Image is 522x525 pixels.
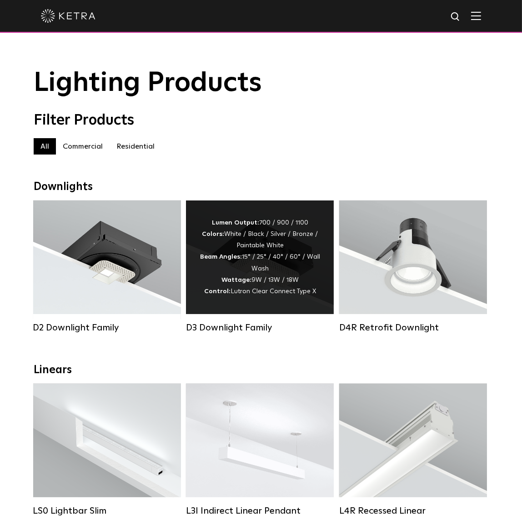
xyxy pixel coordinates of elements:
[186,200,334,333] a: D3 Downlight Family Lumen Output:700 / 900 / 1100Colors:White / Black / Silver / Bronze / Paintab...
[110,138,161,155] label: Residential
[450,11,462,23] img: search icon
[33,322,181,333] div: D2 Downlight Family
[34,138,56,155] label: All
[56,138,110,155] label: Commercial
[186,322,334,333] div: D3 Downlight Family
[34,364,488,377] div: Linears
[200,217,320,297] div: 700 / 900 / 1100 White / Black / Silver / Bronze / Paintable White 15° / 25° / 40° / 60° / Wall W...
[212,220,259,226] strong: Lumen Output:
[339,384,487,516] a: L4R Recessed Linear Lumen Output:400 / 600 / 800 / 1000Colors:White / BlackControl:Lutron Clear C...
[339,505,487,516] div: L4R Recessed Linear
[200,254,242,260] strong: Beam Angles:
[202,231,224,237] strong: Colors:
[231,288,316,295] span: Lutron Clear Connect Type X
[471,11,481,20] img: Hamburger%20Nav.svg
[186,505,334,516] div: L3I Indirect Linear Pendant
[33,505,181,516] div: LS0 Lightbar Slim
[34,112,488,129] div: Filter Products
[33,384,181,516] a: LS0 Lightbar Slim Lumen Output:200 / 350Colors:White / BlackControl:X96 Controller
[34,180,488,194] div: Downlights
[186,384,334,516] a: L3I Indirect Linear Pendant Lumen Output:400 / 600 / 800 / 1000Housing Colors:White / BlackContro...
[33,200,181,333] a: D2 Downlight Family Lumen Output:1200Colors:White / Black / Gloss Black / Silver / Bronze / Silve...
[339,322,487,333] div: D4R Retrofit Downlight
[41,9,95,23] img: ketra-logo-2019-white
[221,277,251,283] strong: Wattage:
[34,70,262,97] span: Lighting Products
[339,200,487,333] a: D4R Retrofit Downlight Lumen Output:800Colors:White / BlackBeam Angles:15° / 25° / 40° / 60°Watta...
[204,288,231,295] strong: Control:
